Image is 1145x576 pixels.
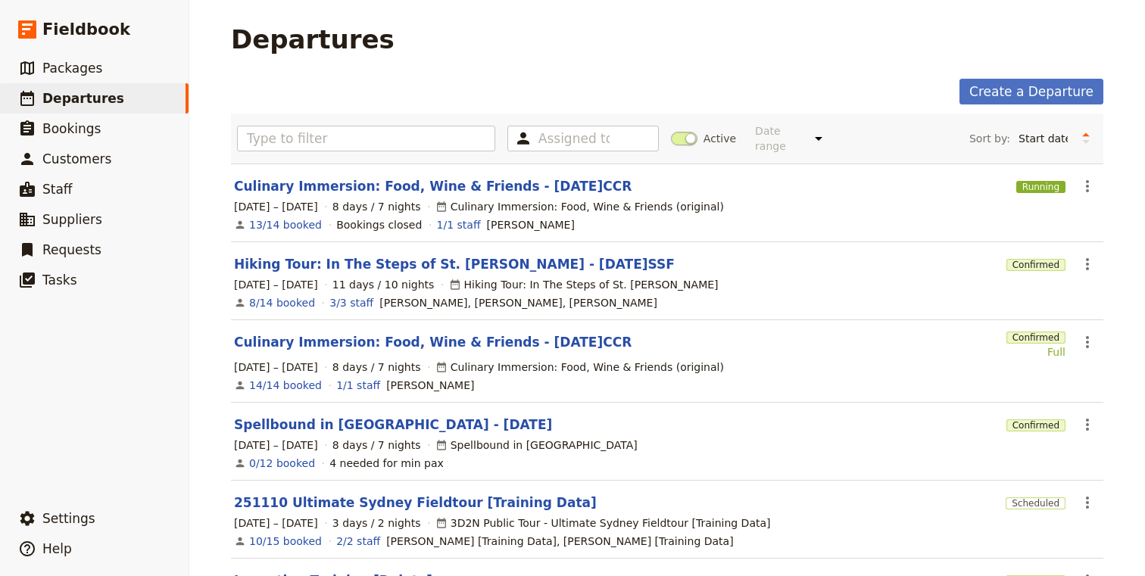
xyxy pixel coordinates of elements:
[1006,497,1065,509] span: Scheduled
[42,182,73,197] span: Staff
[42,61,102,76] span: Packages
[1075,329,1100,355] button: Actions
[249,295,315,310] a: View the bookings for this departure
[1006,419,1065,431] span: Confirmed
[42,91,124,106] span: Departures
[231,24,395,54] h1: Departures
[234,493,597,512] a: 251110 Ultimate Sydney Fieldtour [Training Data]
[1075,251,1100,277] button: Actions
[42,121,101,136] span: Bookings
[437,217,481,232] a: 1/1 staff
[1006,332,1065,344] span: Confirmed
[329,456,444,471] div: 4 needed for min pax
[379,295,657,310] span: Alessia Ghirardi, Karen Draayer, Marco Zambelli
[332,437,421,453] span: 8 days / 7 nights
[336,378,380,393] a: 1/1 staff
[959,79,1103,104] a: Create a Departure
[336,217,422,232] div: Bookings closed
[435,360,724,375] div: Culinary Immersion: Food, Wine & Friends (original)
[234,255,675,273] a: Hiking Tour: In The Steps of St. [PERSON_NAME] - [DATE]SSF
[332,360,421,375] span: 8 days / 7 nights
[42,151,111,167] span: Customers
[234,199,318,214] span: [DATE] – [DATE]
[1075,173,1100,199] button: Actions
[487,217,575,232] span: Susy Patrito
[336,534,380,549] a: 2/2 staff
[332,199,421,214] span: 8 days / 7 nights
[1006,344,1065,360] div: Full
[329,295,373,310] a: 3/3 staff
[386,378,474,393] span: Susy Patrito
[234,416,552,434] a: Spellbound in [GEOGRAPHIC_DATA] - [DATE]
[1075,127,1097,150] button: Change sort direction
[332,515,421,531] span: 3 days / 2 nights
[449,277,719,292] div: Hiking Tour: In The Steps of St. [PERSON_NAME]
[435,515,771,531] div: 3D2N Public Tour - Ultimate Sydney Fieldtour [Training Data]
[234,177,632,195] a: Culinary Immersion: Food, Wine & Friends - [DATE]CCR
[704,131,736,146] span: Active
[1075,412,1100,437] button: Actions
[234,437,318,453] span: [DATE] – [DATE]
[42,541,72,556] span: Help
[42,242,101,257] span: Requests
[234,277,318,292] span: [DATE] – [DATE]
[42,511,95,526] span: Settings
[249,534,322,549] a: View the bookings for this departure
[1012,127,1075,150] select: Sort by:
[249,217,322,232] a: View the bookings for this departure
[538,129,610,148] input: Assigned to
[435,199,724,214] div: Culinary Immersion: Food, Wine & Friends (original)
[435,437,638,453] div: Spellbound in [GEOGRAPHIC_DATA]
[234,515,318,531] span: [DATE] – [DATE]
[234,333,632,351] a: Culinary Immersion: Food, Wine & Friends - [DATE]CCR
[42,272,77,288] span: Tasks
[234,360,318,375] span: [DATE] – [DATE]
[386,534,733,549] span: Michael Scott [Training Data], Dwight Schrutt [Training Data]
[249,378,322,393] a: View the bookings for this departure
[1016,181,1065,193] span: Running
[1006,259,1065,271] span: Confirmed
[969,131,1010,146] span: Sort by:
[332,277,435,292] span: 11 days / 10 nights
[1075,490,1100,515] button: Actions
[42,18,130,41] span: Fieldbook
[249,456,315,471] a: View the bookings for this departure
[42,212,102,227] span: Suppliers
[237,126,495,151] input: Type to filter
